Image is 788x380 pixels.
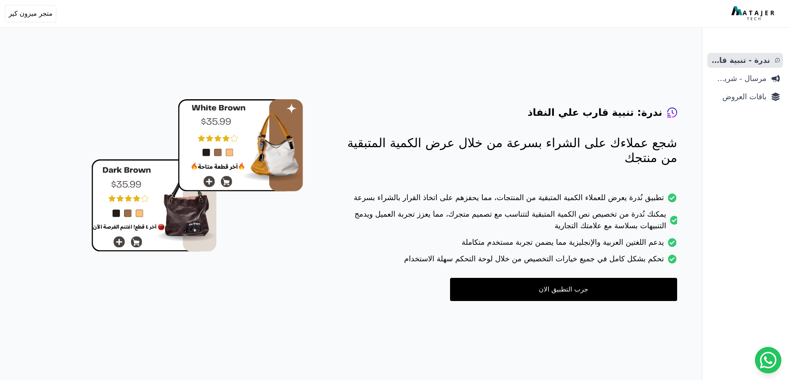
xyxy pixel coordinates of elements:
[5,5,56,22] button: متجر ميزون كير
[731,6,776,21] img: MatajerTech Logo
[9,9,53,19] span: متجر ميزون كير
[336,208,677,237] li: يمكنك نُدرة من تخصيص نص الكمية المتبقية لتتناسب مع تصميم متجرك، مما يعزز تجربة العميل ويدمج التنب...
[711,55,770,66] span: ندرة - تنبية قارب علي النفاذ
[91,99,303,252] img: hero
[450,278,677,301] a: جرب التطبيق الان
[336,192,677,208] li: تطبيق نُدرة يعرض للعملاء الكمية المتبقية من المنتجات، مما يحفزهم على اتخاذ القرار بالشراء بسرعة
[336,136,677,165] p: شجع عملاءك على الشراء بسرعة من خلال عرض الكمية المتبقية من منتجك
[336,253,677,270] li: تحكم بشكل كامل في جميع خيارات التخصيص من خلال لوحة التحكم سهلة الاستخدام
[527,106,662,119] h4: ندرة: تنبية قارب علي النفاذ
[336,237,677,253] li: يدعم اللغتين العربية والإنجليزية مما يضمن تجربة مستخدم متكاملة
[711,73,766,84] span: مرسال - شريط دعاية
[711,91,766,103] span: باقات العروض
